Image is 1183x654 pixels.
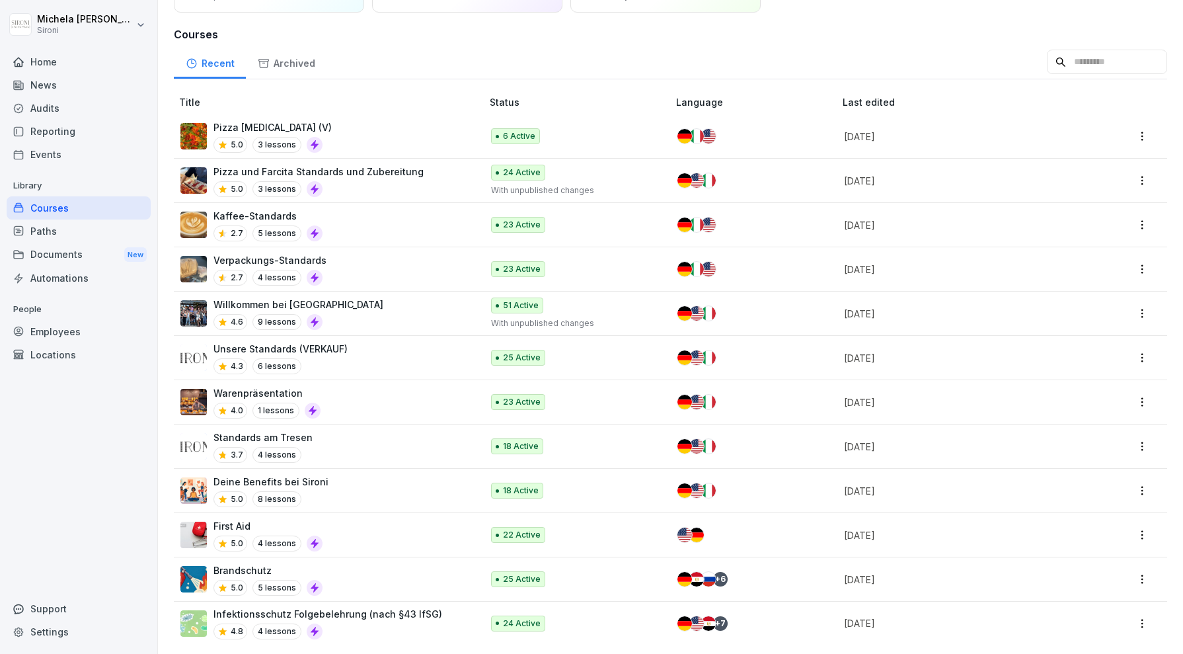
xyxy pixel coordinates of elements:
p: Brandschutz [213,563,323,577]
p: Title [179,95,484,109]
p: 3 lessons [252,137,301,153]
p: 18 Active [503,440,539,452]
img: us.svg [689,173,704,188]
img: us.svg [689,306,704,321]
p: Status [490,95,671,109]
p: Standards am Tresen [213,430,313,444]
img: de.svg [689,528,704,542]
a: DocumentsNew [7,243,151,267]
p: 3 lessons [252,181,301,197]
a: Archived [246,45,326,79]
p: Deine Benefits bei Sironi [213,475,328,489]
img: km4heinxktm3m47uv6i6dr0s.png [180,212,207,238]
img: de.svg [677,395,692,409]
p: Infektionsschutz Folgebelehrung (nach §43 IfSG) [213,607,442,621]
p: Last edited [843,95,1085,109]
img: de.svg [677,572,692,587]
img: us.svg [701,262,716,276]
p: 5.0 [231,582,243,594]
a: Recent [174,45,246,79]
p: 9 lessons [252,314,301,330]
p: [DATE] [844,440,1069,454]
p: 4.6 [231,316,243,328]
p: Pizza [MEDICAL_DATA] (V) [213,120,332,134]
p: [DATE] [844,263,1069,276]
p: [DATE] [844,174,1069,188]
img: us.svg [701,129,716,143]
a: Automations [7,266,151,290]
p: 5.0 [231,183,243,195]
p: Language [676,95,837,109]
img: s9szdvbzmher50hzynduxgud.png [180,389,207,415]
p: With unpublished changes [491,317,656,329]
p: [DATE] [844,484,1069,498]
img: us.svg [689,350,704,365]
p: 5.0 [231,139,243,151]
p: First Aid [213,519,323,533]
p: 23 Active [503,396,541,408]
img: us.svg [689,395,704,409]
p: 6 Active [503,130,535,142]
p: 25 Active [503,352,541,364]
img: eg.svg [701,616,716,631]
img: de.svg [677,306,692,321]
p: Sironi [37,26,134,35]
div: Reporting [7,120,151,143]
div: Documents [7,243,151,267]
p: 4.8 [231,626,243,637]
img: de.svg [677,173,692,188]
img: fasetpntm7x32yk9zlbwihav.png [180,256,207,282]
p: 25 Active [503,573,541,585]
img: ru.svg [701,572,716,587]
a: Settings [7,620,151,643]
img: de.svg [677,616,692,631]
img: de.svg [677,262,692,276]
p: Willkommen bei [GEOGRAPHIC_DATA] [213,298,383,311]
div: Home [7,50,151,73]
p: 6 lessons [252,358,301,374]
img: us.svg [701,218,716,232]
p: 24 Active [503,618,541,630]
p: [DATE] [844,218,1069,232]
p: 3.7 [231,449,243,461]
img: lqv555mlp0nk8rvfp4y70ul5.png [180,433,207,460]
img: de.svg [677,350,692,365]
p: [DATE] [844,307,1069,321]
img: it.svg [689,129,704,143]
p: [DATE] [844,573,1069,587]
p: 18 Active [503,485,539,497]
img: zyvhtweyt47y1etu6k7gt48a.png [180,167,207,194]
div: Support [7,597,151,620]
p: Michela [PERSON_NAME] [37,14,134,25]
p: 8 lessons [252,491,301,507]
p: [DATE] [844,528,1069,542]
img: ptfehjakux1ythuqs2d8013j.png [180,123,207,149]
img: de.svg [677,218,692,232]
img: lqv555mlp0nk8rvfp4y70ul5.png [180,345,207,371]
p: 5 lessons [252,580,301,596]
p: Library [7,175,151,196]
p: 51 Active [503,300,539,311]
p: [DATE] [844,351,1069,365]
img: it.svg [689,262,704,276]
div: + 6 [713,572,728,587]
h3: Courses [174,26,1167,42]
img: us.svg [689,483,704,498]
p: 2.7 [231,227,243,239]
p: 24 Active [503,167,541,179]
img: de.svg [677,129,692,143]
img: it.svg [701,439,716,454]
img: xmkdnyjyz2x3qdpcryl1xaw9.png [180,300,207,327]
img: us.svg [689,439,704,454]
p: Verpackungs-Standards [213,253,326,267]
p: 5 lessons [252,225,301,241]
img: ovcsqbf2ewum2utvc3o527vw.png [180,522,207,548]
img: de.svg [677,439,692,454]
p: 4.0 [231,405,243,417]
img: it.svg [701,306,716,321]
img: b0iy7e1gfawqjs4nezxuanzk.png [180,566,207,593]
a: Paths [7,220,151,243]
